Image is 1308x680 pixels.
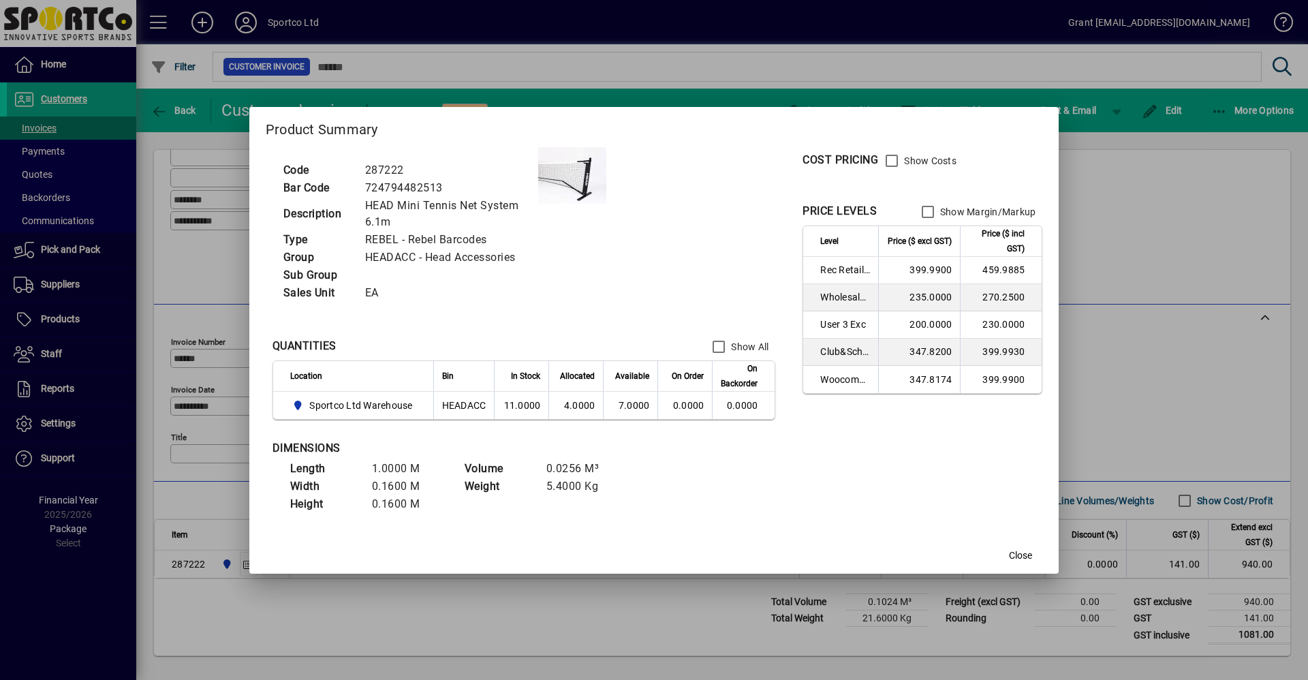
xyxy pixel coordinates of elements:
[277,284,358,302] td: Sales Unit
[283,460,365,478] td: Length
[458,478,540,495] td: Weight
[672,369,704,384] span: On Order
[277,197,358,231] td: Description
[365,478,447,495] td: 0.1600 M
[458,460,540,478] td: Volume
[277,161,358,179] td: Code
[272,338,337,354] div: QUANTITIES
[721,361,758,391] span: On Backorder
[878,311,960,339] td: 200.0000
[358,231,538,249] td: REBEL - Rebel Barcodes
[277,231,358,249] td: Type
[803,152,878,168] div: COST PRICING
[712,392,775,419] td: 0.0000
[901,154,956,168] label: Show Costs
[820,345,870,358] span: Club&School Exc
[358,161,538,179] td: 287222
[494,392,548,419] td: 11.0000
[433,392,495,419] td: HEADACC
[249,107,1059,146] h2: Product Summary
[878,257,960,284] td: 399.9900
[538,147,606,204] img: contain
[960,366,1042,393] td: 399.9900
[365,495,447,513] td: 0.1600 M
[548,392,603,419] td: 4.0000
[358,249,538,266] td: HEADACC - Head Accessories
[511,369,540,384] span: In Stock
[820,290,870,304] span: Wholesale Exc
[960,311,1042,339] td: 230.0000
[272,440,613,457] div: DIMENSIONS
[820,373,870,386] span: Woocommerce Retail
[283,495,365,513] td: Height
[290,397,418,414] span: Sportco Ltd Warehouse
[999,544,1042,568] button: Close
[878,284,960,311] td: 235.0000
[937,205,1036,219] label: Show Margin/Markup
[820,318,870,331] span: User 3 Exc
[969,226,1025,256] span: Price ($ incl GST)
[960,284,1042,311] td: 270.2500
[290,369,322,384] span: Location
[283,478,365,495] td: Width
[365,460,447,478] td: 1.0000 M
[615,369,649,384] span: Available
[540,478,621,495] td: 5.4000 Kg
[560,369,595,384] span: Allocated
[358,197,538,231] td: HEAD Mini Tennis Net System 6.1m
[603,392,657,419] td: 7.0000
[358,179,538,197] td: 724794482513
[309,399,412,412] span: Sportco Ltd Warehouse
[960,257,1042,284] td: 459.9885
[878,366,960,393] td: 347.8174
[803,203,877,219] div: PRICE LEVELS
[888,234,952,249] span: Price ($ excl GST)
[1009,548,1032,563] span: Close
[277,179,358,197] td: Bar Code
[540,460,621,478] td: 0.0256 M³
[820,263,870,277] span: Rec Retail Inc
[960,339,1042,366] td: 399.9930
[878,339,960,366] td: 347.8200
[277,266,358,284] td: Sub Group
[728,340,768,354] label: Show All
[442,369,454,384] span: Bin
[820,234,839,249] span: Level
[358,284,538,302] td: EA
[277,249,358,266] td: Group
[673,400,704,411] span: 0.0000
